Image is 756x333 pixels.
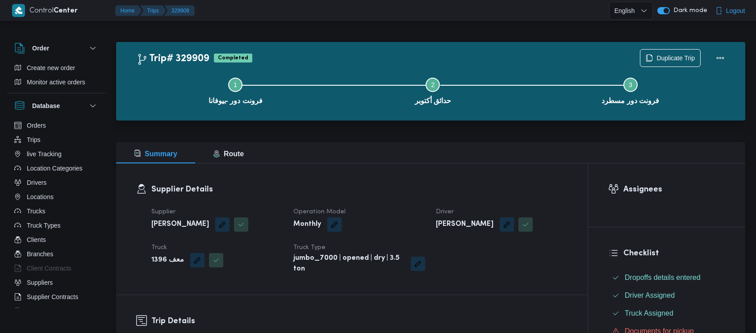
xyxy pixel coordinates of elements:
[656,53,695,63] span: Duplicate Trip
[293,245,326,250] span: Truck Type
[712,2,749,20] button: Logout
[415,96,451,106] span: حدائق أكتوبر
[27,191,54,202] span: Locations
[27,62,75,73] span: Create new order
[137,53,209,65] h2: Trip# 329909
[27,177,46,188] span: Drivers
[27,277,53,288] span: Suppliers
[334,67,531,113] button: حدائق أكتوبر
[27,306,49,316] span: Devices
[532,67,729,113] button: فرونت دور مسطرد
[214,54,252,62] span: Completed
[151,219,209,230] b: [PERSON_NAME]
[27,220,60,231] span: Truck Types
[629,81,632,88] span: 3
[11,61,102,75] button: Create new order
[11,147,102,161] button: live Tracking
[27,77,85,87] span: Monitor active orders
[436,209,454,215] span: Driver
[151,245,167,250] span: Truck
[711,49,729,67] button: Actions
[32,43,49,54] h3: Order
[609,306,725,321] button: Truck Assigned
[137,67,334,113] button: فرونت دور -بيوفانا
[27,149,62,159] span: live Tracking
[27,120,46,131] span: Orders
[151,255,184,266] b: معف 1396
[625,309,673,317] span: Truck Assigned
[625,308,673,319] span: Truck Assigned
[14,43,98,54] button: Order
[11,161,102,175] button: Location Categories
[27,134,41,145] span: Trips
[11,190,102,204] button: Locations
[151,315,568,327] h3: Trip Details
[625,290,675,301] span: Driver Assigned
[11,218,102,233] button: Truck Types
[164,5,195,16] button: 329909
[11,290,102,304] button: Supplier Contracts
[625,274,701,281] span: Dropoffs details entered
[151,183,568,196] h3: Supplier Details
[623,247,725,259] h3: Checklist
[11,204,102,218] button: Trucks
[11,304,102,318] button: Devices
[27,263,71,274] span: Client Contracts
[115,5,142,16] button: Home
[7,61,105,93] div: Order
[625,291,675,299] span: Driver Assigned
[134,150,177,158] span: Summary
[27,249,53,259] span: Branches
[14,100,98,111] button: Database
[140,5,166,16] button: Trips
[293,209,346,215] span: Operation Model
[218,55,248,61] b: Completed
[670,7,707,14] span: Dark mode
[11,118,102,133] button: Orders
[293,219,321,230] b: Monthly
[27,163,83,174] span: Location Categories
[54,8,78,14] b: Center
[11,247,102,261] button: Branches
[11,75,102,89] button: Monitor active orders
[11,175,102,190] button: Drivers
[609,288,725,303] button: Driver Assigned
[609,271,725,285] button: Dropoffs details entered
[726,5,745,16] span: Logout
[27,291,78,302] span: Supplier Contracts
[436,219,493,230] b: [PERSON_NAME]
[7,118,105,312] div: Database
[9,297,38,324] iframe: chat widget
[151,209,175,215] span: Supplier
[601,96,659,106] span: فرونت دور مسطرد
[640,49,701,67] button: Duplicate Trip
[11,261,102,275] button: Client Contracts
[27,234,46,245] span: Clients
[32,100,60,111] h3: Database
[213,150,244,158] span: Route
[27,206,45,216] span: Trucks
[11,133,102,147] button: Trips
[234,81,237,88] span: 1
[431,81,435,88] span: 2
[623,183,725,196] h3: Assignees
[625,272,701,283] span: Dropoffs details entered
[293,253,404,275] b: jumbo_7000 | opened | dry | 3.5 ton
[11,275,102,290] button: Suppliers
[11,233,102,247] button: Clients
[209,96,263,106] span: فرونت دور -بيوفانا
[12,4,25,17] img: X8yXhbKr1z7QwAAAABJRU5ErkJggg==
